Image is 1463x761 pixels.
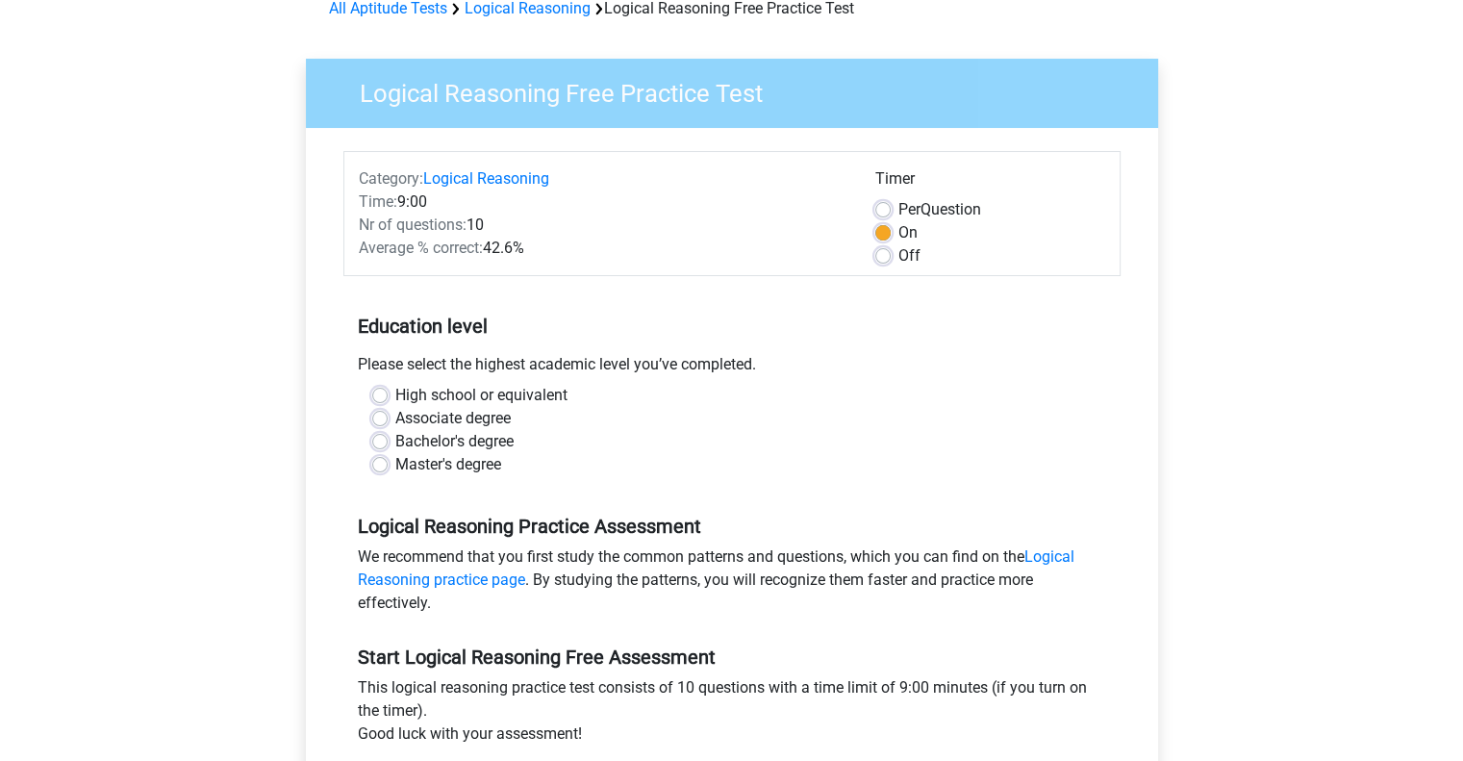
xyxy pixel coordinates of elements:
[875,167,1105,198] div: Timer
[395,453,501,476] label: Master's degree
[898,244,921,267] label: Off
[358,515,1106,538] h5: Logical Reasoning Practice Assessment
[358,646,1106,669] h5: Start Logical Reasoning Free Assessment
[395,407,511,430] label: Associate degree
[343,676,1121,753] div: This logical reasoning practice test consists of 10 questions with a time limit of 9:00 minutes (...
[359,239,483,257] span: Average % correct:
[344,237,861,260] div: 42.6%
[898,200,921,218] span: Per
[359,192,397,211] span: Time:
[337,71,1144,109] h3: Logical Reasoning Free Practice Test
[359,216,467,234] span: Nr of questions:
[423,169,549,188] a: Logical Reasoning
[395,384,568,407] label: High school or equivalent
[395,430,514,453] label: Bachelor's degree
[343,545,1121,622] div: We recommend that you first study the common patterns and questions, which you can find on the . ...
[898,198,981,221] label: Question
[344,214,861,237] div: 10
[344,190,861,214] div: 9:00
[358,307,1106,345] h5: Education level
[898,221,918,244] label: On
[359,169,423,188] span: Category:
[343,353,1121,384] div: Please select the highest academic level you’ve completed.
